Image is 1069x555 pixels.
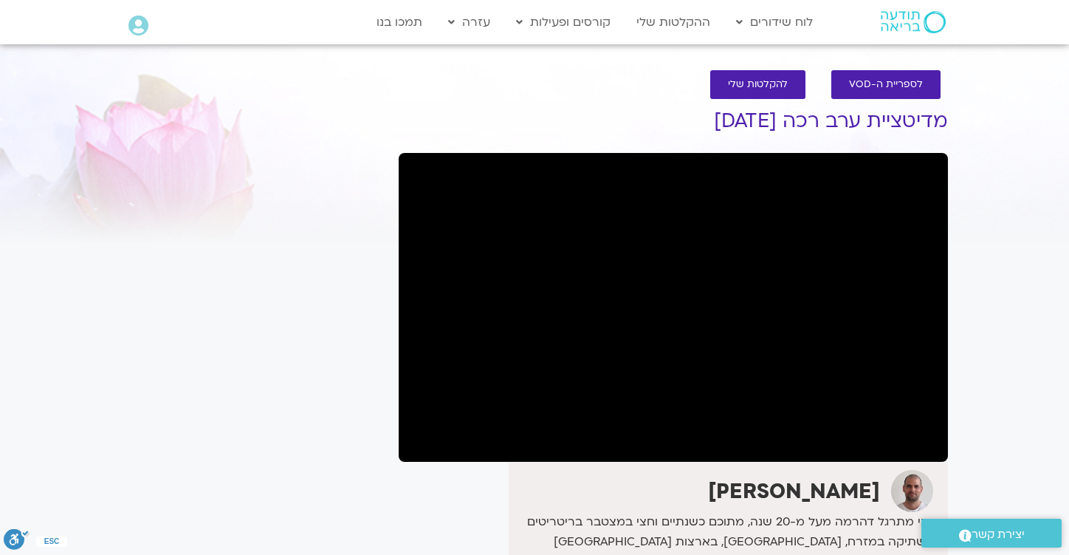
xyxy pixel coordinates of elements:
[921,519,1062,548] a: יצירת קשר
[441,8,498,36] a: עזרה
[729,8,820,36] a: לוח שידורים
[710,70,805,99] a: להקלטות שלי
[728,79,788,90] span: להקלטות שלי
[708,477,880,505] strong: [PERSON_NAME]
[399,153,948,462] iframe: מרחב תרגול מדיטציה בערב עם דקל קנטי - 18.9.25
[849,79,923,90] span: לספריית ה-VOD
[629,8,718,36] a: ההקלטות שלי
[831,70,941,99] a: לספריית ה-VOD
[881,11,946,33] img: תודעה בריאה
[509,8,618,36] a: קורסים ופעילות
[399,110,948,132] h1: מדיטציית ערב רכה [DATE]
[972,525,1025,545] span: יצירת קשר
[369,8,430,36] a: תמכו בנו
[891,470,933,512] img: דקל קנטי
